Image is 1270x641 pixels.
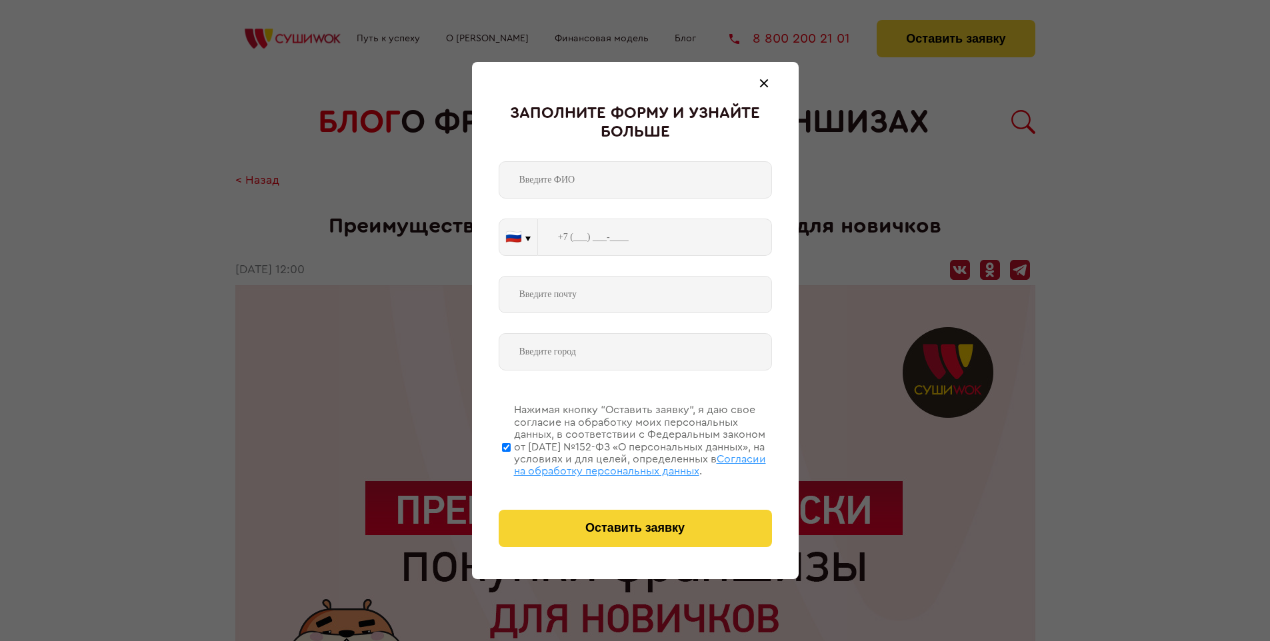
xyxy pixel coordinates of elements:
button: 🇷🇺 [499,219,537,255]
input: Введите ФИО [499,161,772,199]
input: Введите почту [499,276,772,313]
input: +7 (___) ___-____ [538,219,772,256]
button: Оставить заявку [499,510,772,547]
input: Введите город [499,333,772,370]
div: Заполните форму и узнайте больше [499,105,772,141]
span: Согласии на обработку персональных данных [514,454,766,476]
div: Нажимая кнопку “Оставить заявку”, я даю свое согласие на обработку моих персональных данных, в со... [514,404,772,477]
